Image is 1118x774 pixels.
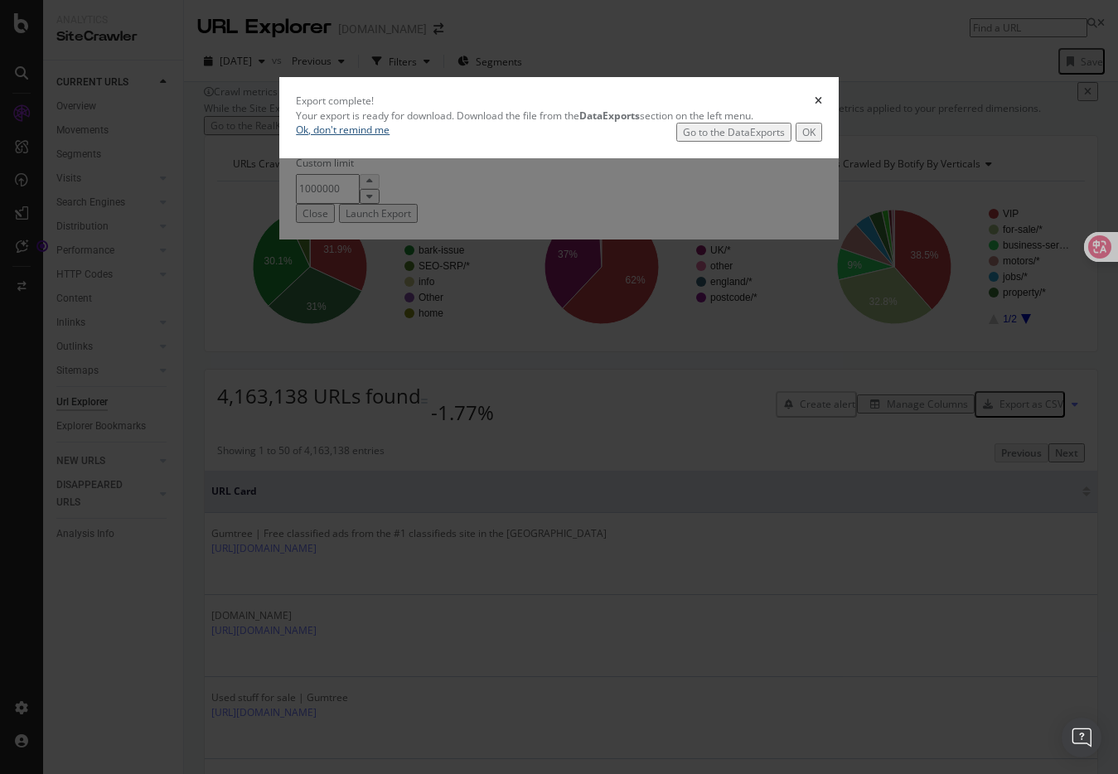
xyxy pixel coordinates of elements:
div: times [815,94,822,108]
div: modal [279,77,839,157]
div: Open Intercom Messenger [1062,718,1101,757]
button: Go to the DataExports [676,123,791,142]
strong: DataExports [579,109,640,123]
a: Ok, don't remind me [296,123,390,137]
div: Go to the DataExports [683,125,785,139]
span: section on the left menu. [579,109,753,123]
div: OK [802,125,816,139]
div: Export complete! [296,94,374,108]
div: Your export is ready for download. Download the file from the [296,109,822,123]
button: OK [796,123,822,142]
